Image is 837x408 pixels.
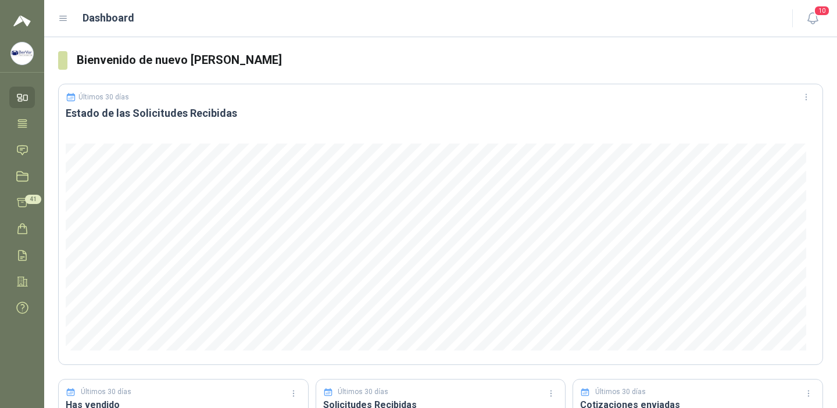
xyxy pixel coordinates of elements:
p: Últimos 30 días [78,93,129,101]
a: 41 [9,192,35,213]
span: 41 [25,195,41,204]
h3: Bienvenido de nuevo [PERSON_NAME] [77,51,823,69]
img: Logo peakr [13,14,31,28]
p: Últimos 30 días [338,386,388,398]
img: Company Logo [11,42,33,65]
p: Últimos 30 días [595,386,646,398]
button: 10 [802,8,823,29]
span: 10 [814,5,830,16]
h3: Estado de las Solicitudes Recibidas [66,106,815,120]
h1: Dashboard [83,10,134,26]
p: Últimos 30 días [81,386,131,398]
